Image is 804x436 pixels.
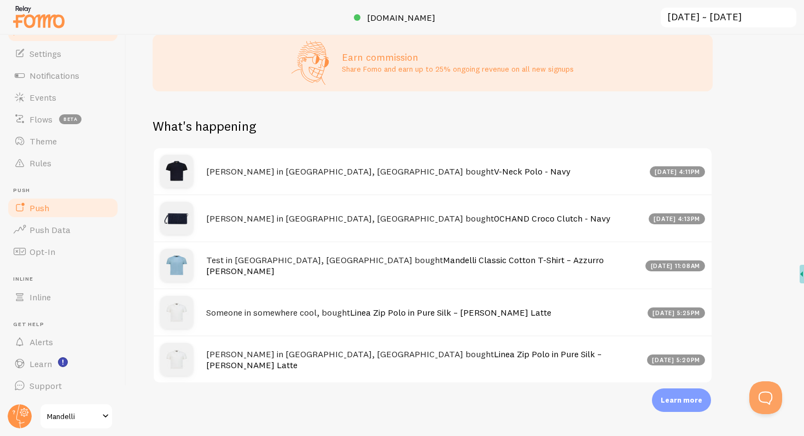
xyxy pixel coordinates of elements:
a: Push Data [7,219,119,241]
span: Opt-In [30,246,55,257]
a: 0CHAND Croco Clutch - Navy [494,213,610,224]
h2: What's happening [153,118,256,135]
a: Support [7,375,119,397]
a: Events [7,86,119,108]
a: Push [7,197,119,219]
h4: Test in [GEOGRAPHIC_DATA], [GEOGRAPHIC_DATA] bought [206,254,639,277]
span: Learn [30,358,52,369]
h4: [PERSON_NAME] in [GEOGRAPHIC_DATA], [GEOGRAPHIC_DATA] bought [206,348,640,371]
a: Alerts [7,331,119,353]
div: Learn more [652,388,711,412]
a: Settings [7,43,119,65]
span: Events [30,92,56,103]
div: [DATE] 5:20pm [647,354,706,365]
span: Theme [30,136,57,147]
p: Learn more [661,395,702,405]
a: Theme [7,130,119,152]
h3: Earn commission [342,51,574,63]
a: Notifications [7,65,119,86]
a: Linea Zip Polo in Pure Silk – [PERSON_NAME] Latte [206,348,602,371]
h4: [PERSON_NAME] in [GEOGRAPHIC_DATA], [GEOGRAPHIC_DATA] bought [206,166,643,177]
span: Notifications [30,70,79,81]
span: Push [30,202,49,213]
span: Settings [30,48,61,59]
a: Opt-In [7,241,119,263]
span: Rules [30,158,51,168]
h4: [PERSON_NAME] in [GEOGRAPHIC_DATA], [GEOGRAPHIC_DATA] bought [206,213,642,224]
span: Alerts [30,336,53,347]
span: Support [30,380,62,391]
div: [DATE] 11:08am [645,260,705,271]
span: Push [13,187,119,194]
span: Push Data [30,224,71,235]
a: Inline [7,286,119,308]
img: fomo-relay-logo-orange.svg [11,3,66,31]
a: Flows beta [7,108,119,130]
a: Mandelli Classic Cotton T-Shirt – Azzurro [PERSON_NAME] [206,254,604,277]
span: Get Help [13,321,119,328]
a: Mandelli [39,403,113,429]
span: beta [59,114,81,124]
span: Flows [30,114,53,125]
div: [DATE] 4:13pm [649,213,706,224]
p: Share Fomo and earn up to 25% ongoing revenue on all new signups [342,63,574,74]
h4: Someone in somewhere cool, bought [206,307,641,318]
span: Inline [13,276,119,283]
span: Mandelli [47,410,99,423]
div: [DATE] 4:11pm [650,166,706,177]
a: V-Neck Polo - Navy [494,166,570,177]
a: Linea Zip Polo in Pure Silk – [PERSON_NAME] Latte [350,307,551,318]
a: Rules [7,152,119,174]
svg: <p>Watch New Feature Tutorials!</p> [58,357,68,367]
iframe: Help Scout Beacon - Open [749,381,782,414]
a: Learn [7,353,119,375]
span: Inline [30,292,51,303]
div: [DATE] 5:25pm [648,307,706,318]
